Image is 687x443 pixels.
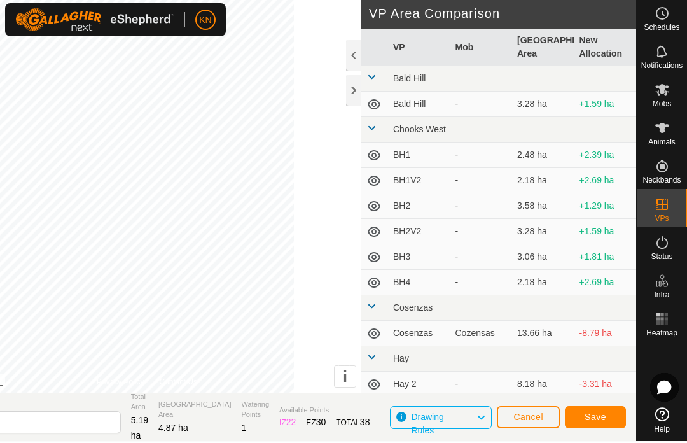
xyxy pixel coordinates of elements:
td: 2.18 ha [512,271,574,296]
div: IZ [279,416,296,430]
td: Hay 2 [388,372,450,398]
td: 2.48 ha [512,143,574,169]
td: 3.28 ha [512,92,574,118]
td: +2.69 ha [574,169,637,194]
td: 13.66 ha [512,321,574,347]
td: BH3 [388,245,450,271]
td: 2.18 ha [512,169,574,194]
h2: VP Area Comparison [369,6,636,22]
a: Privacy Policy [97,377,144,388]
td: +1.59 ha [574,220,637,245]
span: 1 [242,423,247,433]
th: Mob [450,29,513,67]
span: 38 [360,418,370,428]
span: i [343,369,347,386]
td: BH2 [388,194,450,220]
td: +1.29 ha [574,194,637,220]
span: Bald Hill [393,74,426,84]
div: - [455,149,508,162]
div: EZ [306,416,326,430]
span: Schedules [644,24,679,32]
th: [GEOGRAPHIC_DATA] Area [512,29,574,67]
td: -3.31 ha [574,372,637,398]
span: [GEOGRAPHIC_DATA] Area [158,400,232,421]
a: Contact Us [160,377,197,388]
span: Cosenzas [393,303,433,313]
button: Save [565,407,626,429]
td: +1.59 ha [574,92,637,118]
td: +2.39 ha [574,143,637,169]
span: Notifications [641,62,683,70]
span: 5.19 ha [131,416,148,441]
span: Neckbands [642,177,681,185]
div: - [455,200,508,213]
div: - [455,174,508,188]
div: - [455,251,508,264]
span: 30 [316,418,326,428]
span: Available Points [279,405,370,416]
td: +2.69 ha [574,271,637,296]
span: Mobs [653,101,671,108]
span: KN [199,14,211,27]
span: Cancel [513,412,543,423]
div: - [455,98,508,111]
div: - [455,378,508,391]
td: 3.58 ha [512,194,574,220]
span: VPs [655,215,669,223]
td: 3.28 ha [512,220,574,245]
span: Drawing Rules [411,412,443,436]
span: Heatmap [646,330,677,337]
td: BH4 [388,271,450,296]
td: BH1V2 [388,169,450,194]
th: VP [388,29,450,67]
th: New Allocation [574,29,637,67]
td: 3.06 ha [512,245,574,271]
span: Help [654,426,670,433]
span: Infra [654,292,669,299]
span: Watering Points [242,400,270,421]
td: BH2V2 [388,220,450,245]
div: Cozensas [455,327,508,341]
span: Hay [393,354,409,364]
div: - [455,276,508,290]
td: Bald Hill [388,92,450,118]
span: 22 [286,418,296,428]
td: Cosenzas [388,321,450,347]
span: Save [585,412,606,423]
span: Status [651,253,672,261]
td: BH1 [388,143,450,169]
div: TOTAL [336,416,370,430]
span: Chooks West [393,125,446,135]
a: Help [637,403,687,439]
button: i [335,367,356,388]
td: 8.18 ha [512,372,574,398]
td: +1.81 ha [574,245,637,271]
div: - [455,225,508,239]
td: -8.79 ha [574,321,637,347]
button: Cancel [497,407,560,429]
span: 4.87 ha [158,423,188,433]
img: Gallagher Logo [15,9,174,32]
span: Total Area [131,392,148,413]
span: Animals [648,139,676,146]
